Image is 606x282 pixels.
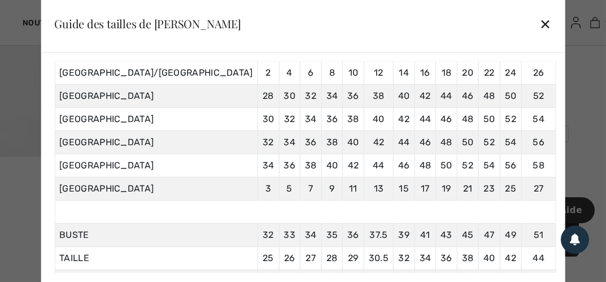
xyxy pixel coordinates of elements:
td: 17 [415,177,436,200]
td: 19 [436,177,457,200]
td: 6 [300,61,321,84]
span: 38 [462,252,474,263]
td: 38 [364,84,393,107]
td: 16 [415,61,436,84]
span: 34 [420,252,431,263]
span: 37.5 [369,229,387,240]
td: 36 [343,84,364,107]
span: 32 [398,252,409,263]
td: 9 [321,177,343,200]
td: 42 [364,131,393,154]
td: 46 [393,154,415,177]
span: 43 [441,229,452,240]
span: 36 [347,229,359,240]
span: 36 [441,252,452,263]
td: 2 [258,61,279,84]
td: 36 [300,131,321,154]
td: 50 [457,131,478,154]
span: 35 [326,229,338,240]
td: 27 [521,177,556,200]
span: 44 [533,252,544,263]
td: [GEOGRAPHIC_DATA] [55,107,258,131]
td: 50 [478,107,500,131]
td: 24 [500,61,521,84]
td: 30 [279,84,300,107]
td: TAILLE [55,246,258,270]
span: 49 [505,229,516,240]
td: 48 [415,154,436,177]
td: 46 [457,84,478,107]
td: 4 [279,61,300,84]
td: 54 [478,154,500,177]
span: 27 [306,252,316,263]
span: 41 [420,229,430,240]
span: 29 [348,252,359,263]
td: 42 [415,84,436,107]
td: 48 [457,107,478,131]
td: 42 [343,154,364,177]
td: 10 [343,61,364,84]
td: 32 [279,107,300,131]
td: 12 [364,61,393,84]
td: 13 [364,177,393,200]
td: 52 [478,131,500,154]
span: 28 [326,252,338,263]
span: 33 [284,229,295,240]
td: 20 [457,61,478,84]
td: 50 [500,84,521,107]
td: 15 [393,177,415,200]
td: [GEOGRAPHIC_DATA] [55,131,258,154]
td: 40 [343,131,364,154]
td: 34 [258,154,279,177]
td: 23 [478,177,500,200]
td: [GEOGRAPHIC_DATA]/[GEOGRAPHIC_DATA] [55,61,258,84]
td: 36 [321,107,343,131]
td: 26 [521,61,556,84]
span: 32 [263,229,274,240]
span: 30.5 [369,252,389,263]
td: 46 [415,131,436,154]
td: 44 [364,154,393,177]
td: 28 [258,84,279,107]
td: 34 [321,84,343,107]
td: 32 [300,84,321,107]
td: 44 [415,107,436,131]
td: 5 [279,177,300,200]
td: 44 [393,131,415,154]
div: Guide des tailles de [PERSON_NAME] [54,18,241,29]
td: 54 [521,107,556,131]
td: 38 [300,154,321,177]
td: 38 [321,131,343,154]
td: 36 [279,154,300,177]
td: 18 [436,61,457,84]
span: 39 [398,229,409,240]
td: 34 [300,107,321,131]
span: 51 [534,229,544,240]
td: 8 [321,61,343,84]
td: 25 [500,177,521,200]
span: 40 [483,252,495,263]
td: 3 [258,177,279,200]
td: 30 [258,107,279,131]
td: 42 [393,107,415,131]
div: ✕ [539,12,551,36]
td: 7 [300,177,321,200]
td: 46 [436,107,457,131]
td: BUSTE [55,223,258,246]
td: 50 [436,154,457,177]
span: 42 [505,252,516,263]
span: 26 [284,252,295,263]
td: 14 [393,61,415,84]
td: 34 [279,131,300,154]
td: 40 [321,154,343,177]
td: [GEOGRAPHIC_DATA] [55,177,258,200]
td: 11 [343,177,364,200]
td: 44 [436,84,457,107]
td: 52 [500,107,521,131]
td: [GEOGRAPHIC_DATA] [55,154,258,177]
span: 47 [484,229,495,240]
td: 40 [393,84,415,107]
span: 25 [263,252,274,263]
td: 54 [500,131,521,154]
td: 56 [500,154,521,177]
